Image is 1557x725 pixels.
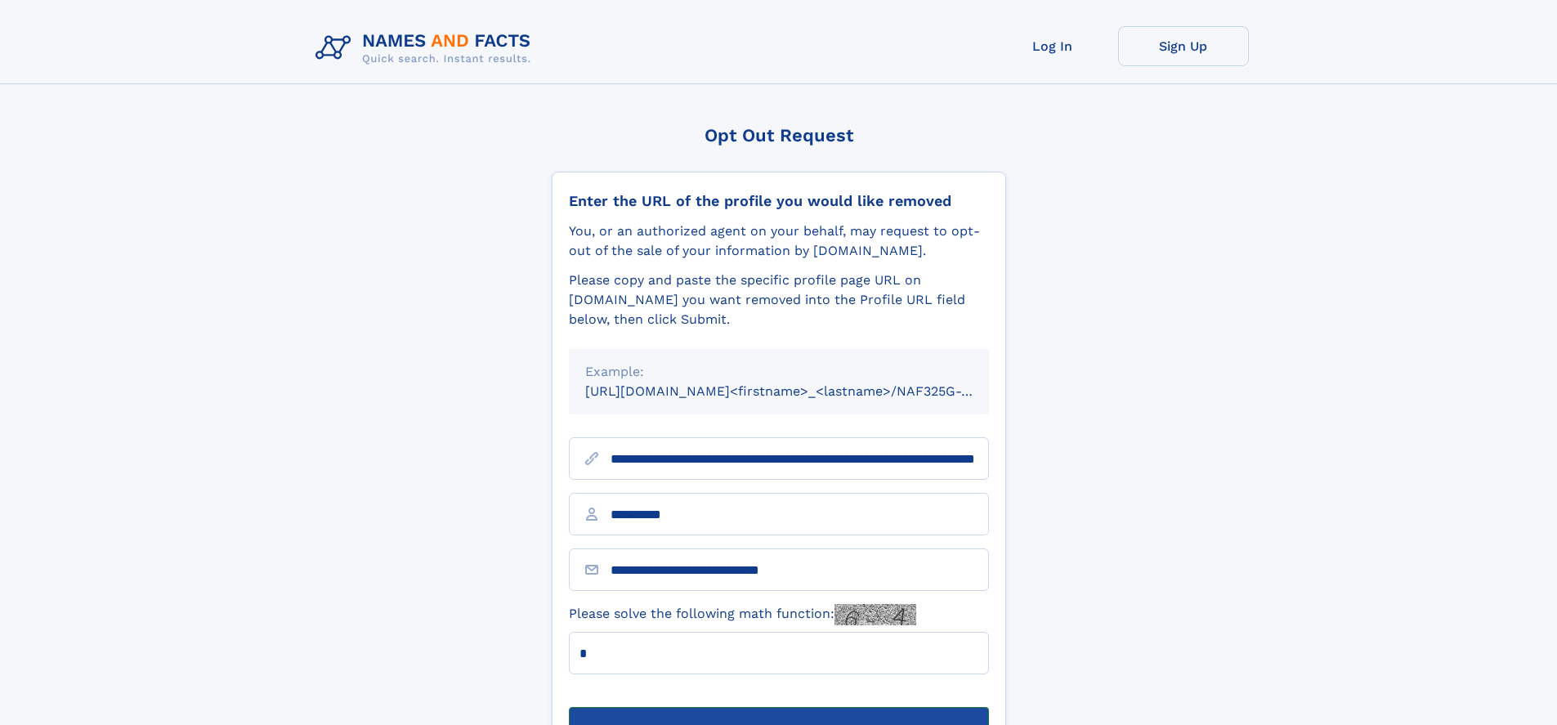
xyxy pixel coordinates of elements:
[552,125,1006,145] div: Opt Out Request
[569,222,989,261] div: You, or an authorized agent on your behalf, may request to opt-out of the sale of your informatio...
[569,604,916,625] label: Please solve the following math function:
[309,26,544,70] img: Logo Names and Facts
[569,271,989,329] div: Please copy and paste the specific profile page URL on [DOMAIN_NAME] you want removed into the Pr...
[1118,26,1249,66] a: Sign Up
[987,26,1118,66] a: Log In
[569,192,989,210] div: Enter the URL of the profile you would like removed
[585,383,1020,399] small: [URL][DOMAIN_NAME]<firstname>_<lastname>/NAF325G-xxxxxxxx
[585,362,973,382] div: Example:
